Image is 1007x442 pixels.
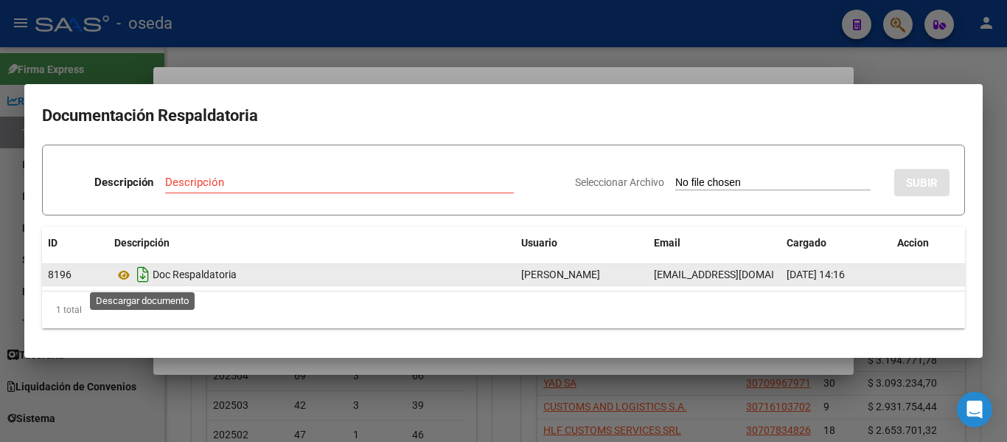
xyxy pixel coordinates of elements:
span: Descripción [114,237,170,249]
p: Descripción [94,174,153,191]
datatable-header-cell: Cargado [781,227,891,259]
div: Doc Respaldatoria [114,263,509,286]
datatable-header-cell: Descripción [108,227,515,259]
span: Seleccionar Archivo [575,176,664,188]
span: ID [48,237,58,249]
span: Cargado [787,237,826,249]
div: 1 total [42,291,965,328]
span: 8196 [48,269,72,280]
span: Usuario [521,237,557,249]
span: Email [654,237,680,249]
datatable-header-cell: ID [42,227,108,259]
datatable-header-cell: Email [648,227,781,259]
button: SUBIR [894,169,949,196]
datatable-header-cell: Usuario [515,227,648,259]
span: [EMAIL_ADDRESS][DOMAIN_NAME] [654,269,818,280]
span: [PERSON_NAME] [521,269,600,280]
h2: Documentación Respaldatoria [42,102,965,130]
span: SUBIR [906,176,938,190]
span: Accion [897,237,929,249]
span: [DATE] 14:16 [787,269,845,280]
datatable-header-cell: Accion [891,227,965,259]
div: Open Intercom Messenger [957,392,992,427]
i: Descargar documento [133,263,153,286]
